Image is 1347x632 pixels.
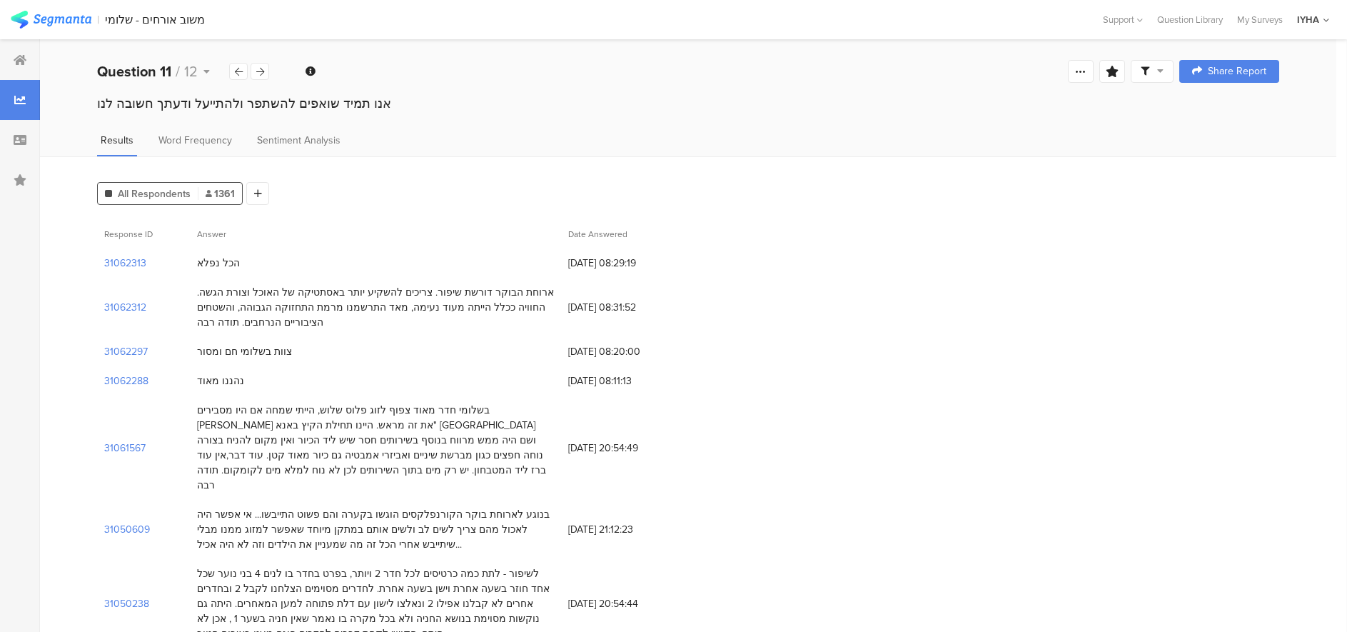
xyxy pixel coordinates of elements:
[197,373,244,388] div: נהננו מאוד
[568,373,682,388] span: [DATE] 08:11:13
[158,133,232,148] span: Word Frequency
[568,344,682,359] span: [DATE] 08:20:00
[568,256,682,271] span: [DATE] 08:29:19
[206,186,235,201] span: 1361
[105,13,205,26] div: משוב אורחים - שלומי
[197,507,554,552] div: בנוגע לארוחת בוקר הקורנפלקסים הוגשו בקערה והם פשוט התייבשו... אי אפשר היה לאכול מהם צריך לשים לב ...
[11,11,91,29] img: segmanta logo
[1230,13,1290,26] a: My Surveys
[104,300,146,315] section: 31062312
[104,522,150,537] section: 31050609
[104,256,146,271] section: 31062313
[1208,66,1266,76] span: Share Report
[568,522,682,537] span: [DATE] 21:12:23
[197,403,554,493] div: בשלומי חדר מאוד צפוף לזוג פלוס שלוש, הייתי שמחה אם היו מסבירים [PERSON_NAME] את זה מראש. היינו תח...
[197,285,554,330] div: ארוחת הבוקר דורשת שיפור. צריכים להשקיע יותר באסתטיקה של האוכל וצורת הגשה. החוויה ככלל הייתה מעוד ...
[197,256,240,271] div: הכל נפלא
[257,133,340,148] span: Sentiment Analysis
[197,228,226,241] span: Answer
[197,344,292,359] div: צוות בשלומי חם ומסור
[104,344,148,359] section: 31062297
[1150,13,1230,26] a: Question Library
[184,61,198,82] span: 12
[568,596,682,611] span: [DATE] 20:54:44
[176,61,180,82] span: /
[568,228,627,241] span: Date Answered
[97,94,1279,113] div: אנו תמיד שואפים להשתפר ולהתייעל ודעתך חשובה לנו
[568,300,682,315] span: [DATE] 08:31:52
[104,441,146,456] section: 31061567
[1103,9,1143,31] div: Support
[97,61,171,82] b: Question 11
[104,228,153,241] span: Response ID
[104,596,149,611] section: 31050238
[568,441,682,456] span: [DATE] 20:54:49
[97,11,99,28] div: |
[1297,13,1319,26] div: IYHA
[101,133,133,148] span: Results
[104,373,148,388] section: 31062288
[118,186,191,201] span: All Respondents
